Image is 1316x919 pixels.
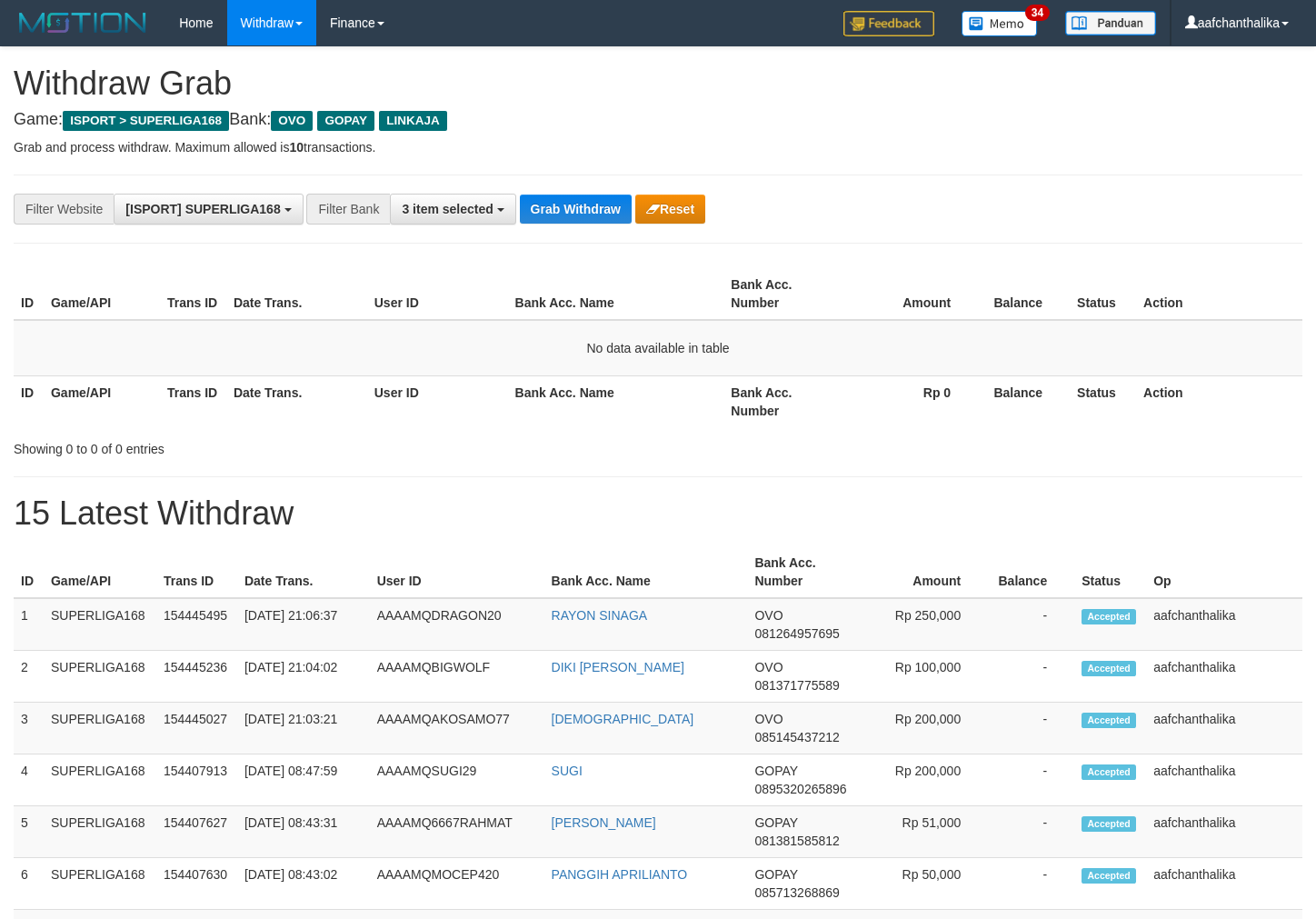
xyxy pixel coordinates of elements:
[754,867,797,882] span: GOPAY
[44,546,156,598] th: Game/API
[317,111,374,131] span: GOPAY
[1146,598,1302,651] td: aafchanthalika
[156,806,237,858] td: 154407627
[723,375,840,427] th: Bank Acc. Number
[44,703,156,754] td: SUPERLIGA168
[858,806,988,858] td: Rp 51,000
[723,268,840,320] th: Bank Acc. Number
[1146,546,1302,598] th: Op
[978,268,1070,320] th: Balance
[754,834,839,848] span: Copy 081381585812 to clipboard
[125,202,280,216] span: [ISPORT] SUPERLIGA168
[237,858,370,910] td: [DATE] 08:43:02
[1146,651,1302,703] td: aafchanthalika
[370,598,544,651] td: AAAAMQDRAGON20
[754,815,797,830] span: GOPAY
[754,782,846,796] span: Copy 0895320265896 to clipboard
[226,375,367,427] th: Date Trans.
[754,885,839,900] span: Copy 085713268869 to clipboard
[370,806,544,858] td: AAAAMQ6667RAHMAT
[44,806,156,858] td: SUPERLIGA168
[370,754,544,806] td: AAAAMQSUGI29
[44,268,160,320] th: Game/API
[1082,816,1136,832] span: Accepted
[1070,375,1136,427] th: Status
[14,111,1302,129] h4: Game: Bank:
[858,651,988,703] td: Rp 100,000
[988,598,1074,651] td: -
[14,194,114,225] div: Filter Website
[754,678,839,693] span: Copy 081371775589 to clipboard
[14,433,534,458] div: Showing 0 to 0 of 0 entries
[1025,5,1050,21] span: 34
[306,194,390,225] div: Filter Bank
[44,651,156,703] td: SUPERLIGA168
[552,815,656,830] a: [PERSON_NAME]
[237,703,370,754] td: [DATE] 21:03:21
[14,320,1302,376] td: No data available in table
[508,375,724,427] th: Bank Acc. Name
[840,375,978,427] th: Rp 0
[1070,268,1136,320] th: Status
[114,194,303,225] button: [ISPORT] SUPERLIGA168
[858,858,988,910] td: Rp 50,000
[237,598,370,651] td: [DATE] 21:06:37
[1146,703,1302,754] td: aafchanthalika
[379,111,447,131] span: LINKAJA
[754,712,783,726] span: OVO
[156,598,237,651] td: 154445495
[156,754,237,806] td: 154407913
[858,598,988,651] td: Rp 250,000
[14,598,44,651] td: 1
[237,806,370,858] td: [DATE] 08:43:31
[156,651,237,703] td: 154445236
[754,608,783,623] span: OVO
[978,375,1070,427] th: Balance
[1082,764,1136,780] span: Accepted
[14,138,1302,156] p: Grab and process withdraw. Maximum allowed is transactions.
[988,546,1074,598] th: Balance
[390,194,515,225] button: 3 item selected
[1074,546,1146,598] th: Status
[858,703,988,754] td: Rp 200,000
[754,660,783,674] span: OVO
[1082,713,1136,728] span: Accepted
[14,651,44,703] td: 2
[1082,609,1136,624] span: Accepted
[1146,858,1302,910] td: aafchanthalika
[370,703,544,754] td: AAAAMQAKOSAMO77
[858,754,988,806] td: Rp 200,000
[44,598,156,651] td: SUPERLIGA168
[14,9,152,36] img: MOTION_logo.png
[402,202,493,216] span: 3 item selected
[14,375,44,427] th: ID
[14,806,44,858] td: 5
[1146,754,1302,806] td: aafchanthalika
[544,546,748,598] th: Bank Acc. Name
[552,608,648,623] a: RAYON SINAGA
[156,703,237,754] td: 154445027
[747,546,858,598] th: Bank Acc. Number
[754,730,839,744] span: Copy 085145437212 to clipboard
[226,268,367,320] th: Date Trans.
[14,858,44,910] td: 6
[840,268,978,320] th: Amount
[14,546,44,598] th: ID
[552,660,684,674] a: DIKI [PERSON_NAME]
[367,375,508,427] th: User ID
[14,268,44,320] th: ID
[160,375,226,427] th: Trans ID
[63,111,229,131] span: ISPORT > SUPERLIGA168
[858,546,988,598] th: Amount
[843,11,934,36] img: Feedback.jpg
[237,651,370,703] td: [DATE] 21:04:02
[1065,11,1156,35] img: panduan.png
[1146,806,1302,858] td: aafchanthalika
[754,626,839,641] span: Copy 081264957695 to clipboard
[370,858,544,910] td: AAAAMQMOCEP420
[988,754,1074,806] td: -
[988,703,1074,754] td: -
[1082,661,1136,676] span: Accepted
[370,546,544,598] th: User ID
[1082,868,1136,884] span: Accepted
